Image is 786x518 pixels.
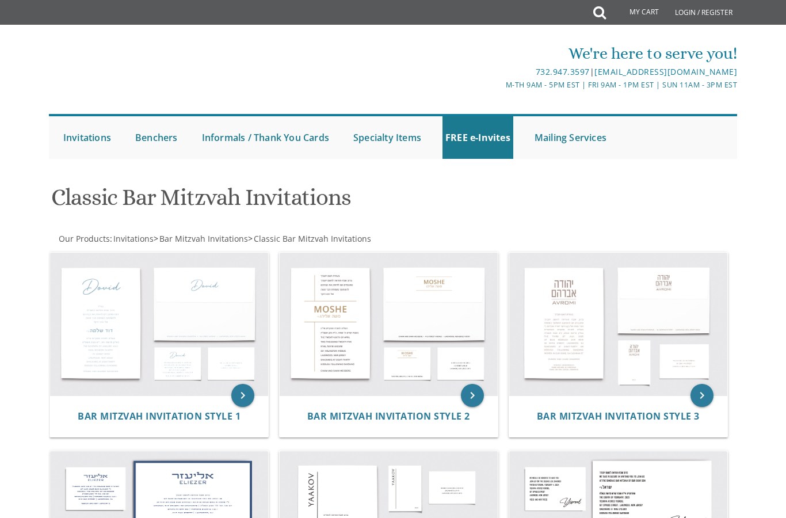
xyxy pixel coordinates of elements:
[536,66,590,77] a: 732.947.3597
[279,65,738,79] div: |
[51,185,502,219] h1: Classic Bar Mitzvah Invitations
[231,384,254,407] a: keyboard_arrow_right
[690,384,713,407] a: keyboard_arrow_right
[537,411,700,422] a: Bar Mitzvah Invitation Style 3
[461,384,484,407] a: keyboard_arrow_right
[248,233,371,244] span: >
[605,1,667,24] a: My Cart
[50,253,268,396] img: Bar Mitzvah Invitation Style 1
[307,410,470,422] span: Bar Mitzvah Invitation Style 2
[58,233,110,244] a: Our Products
[132,116,181,159] a: Benchers
[442,116,513,159] a: FREE e-Invites
[199,116,332,159] a: Informals / Thank You Cards
[307,411,470,422] a: Bar Mitzvah Invitation Style 2
[154,233,248,244] span: >
[78,410,241,422] span: Bar Mitzvah Invitation Style 1
[60,116,114,159] a: Invitations
[254,233,371,244] span: Classic Bar Mitzvah Invitations
[49,233,393,245] div: :
[532,116,609,159] a: Mailing Services
[253,233,371,244] a: Classic Bar Mitzvah Invitations
[594,66,737,77] a: [EMAIL_ADDRESS][DOMAIN_NAME]
[279,79,738,91] div: M-Th 9am - 5pm EST | Fri 9am - 1pm EST | Sun 11am - 3pm EST
[158,233,248,244] a: Bar Mitzvah Invitations
[279,42,738,65] div: We're here to serve you!
[537,410,700,422] span: Bar Mitzvah Invitation Style 3
[112,233,154,244] a: Invitations
[280,253,498,396] img: Bar Mitzvah Invitation Style 2
[509,253,727,396] img: Bar Mitzvah Invitation Style 3
[350,116,424,159] a: Specialty Items
[159,233,248,244] span: Bar Mitzvah Invitations
[78,411,241,422] a: Bar Mitzvah Invitation Style 1
[113,233,154,244] span: Invitations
